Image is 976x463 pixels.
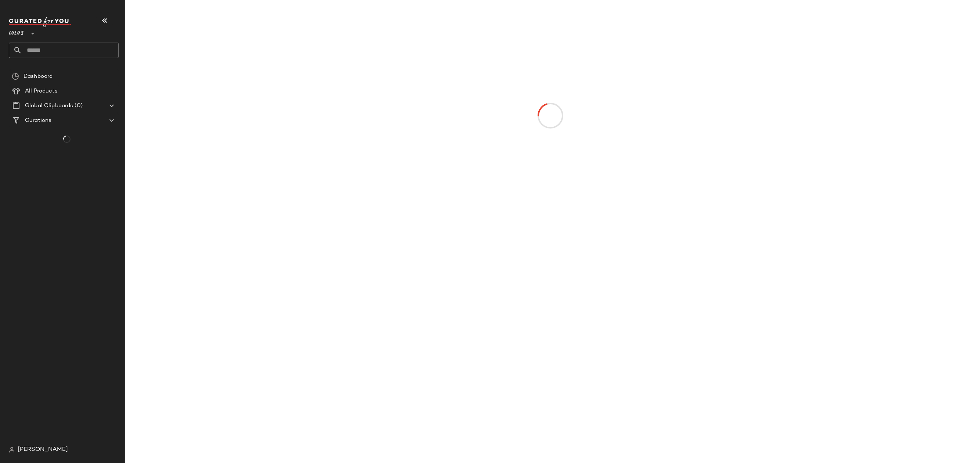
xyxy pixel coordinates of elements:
[9,25,24,38] span: Lulus
[25,102,73,110] span: Global Clipboards
[73,102,82,110] span: (0)
[24,72,53,81] span: Dashboard
[25,87,58,95] span: All Products
[18,445,68,454] span: [PERSON_NAME]
[25,116,51,125] span: Curations
[9,17,71,27] img: cfy_white_logo.C9jOOHJF.svg
[9,447,15,453] img: svg%3e
[12,73,19,80] img: svg%3e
